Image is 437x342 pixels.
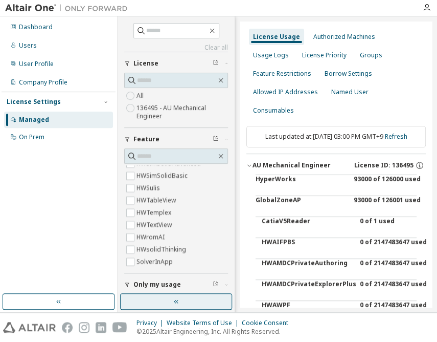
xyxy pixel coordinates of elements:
[262,238,354,263] div: HWAIFPBS
[262,301,354,326] div: HWAWPF
[124,52,228,75] button: License
[19,41,37,50] div: Users
[136,255,175,268] label: SolverInApp
[79,322,89,333] img: instagram.svg
[167,319,242,327] div: Website Terms of Use
[136,90,146,102] label: All
[256,196,417,221] button: GlobalZoneAP93000 of 126001 used
[256,175,417,200] button: HyperWorks93000 of 126000 used
[246,154,426,177] button: AU Mechanical EngineerLicense ID: 136495
[124,44,228,52] a: Clear all
[253,51,289,59] div: Usage Logs
[331,88,369,96] div: Named User
[96,322,106,333] img: linkedin.svg
[133,135,159,143] span: Feature
[133,281,181,289] span: Only my usage
[136,327,294,336] p: © 2025 Altair Engineering, Inc. All Rights Reserved.
[253,106,294,115] div: Consumables
[262,280,417,305] button: HWAMDCPrivateExplorerPlus0 of 2147483647 used
[262,217,354,242] div: CatiaV5Reader
[133,59,158,68] span: License
[253,70,311,78] div: Feature Restrictions
[302,51,347,59] div: License Priority
[7,98,61,106] div: License Settings
[136,206,173,219] label: HWTemplex
[262,238,417,263] button: HWAIFPBS0 of 2147483647 used
[256,196,348,221] div: GlobalZoneAP
[262,259,354,284] div: HWAMDCPrivateAuthoring
[136,182,162,194] label: HWSulis
[19,133,44,141] div: On Prem
[136,102,228,122] label: 136495 - AU Mechanical Engineer
[213,135,219,143] span: Clear filter
[62,322,73,333] img: facebook.svg
[385,132,407,141] a: Refresh
[360,51,382,59] div: Groups
[262,259,417,284] button: HWAMDCPrivateAuthoring0 of 2147483647 used
[262,301,417,326] button: HWAWPF0 of 2147483647 used
[313,33,375,41] div: Authorized Machines
[136,219,174,231] label: HWTextView
[19,116,49,124] div: Managed
[5,3,133,13] img: Altair One
[19,78,67,87] div: Company Profile
[112,322,127,333] img: youtube.svg
[124,128,228,151] button: Feature
[242,319,294,327] div: Cookie Consent
[262,280,354,305] div: HWAMDCPrivateExplorerPlus
[136,194,178,206] label: HWTableView
[19,60,54,68] div: User Profile
[246,126,426,147] div: Last updated at: [DATE] 03:00 PM GMT+9
[136,231,167,243] label: HWromAI
[213,281,219,289] span: Clear filter
[325,70,372,78] div: Borrow Settings
[124,273,228,296] button: Only my usage
[262,217,417,242] button: CatiaV5Reader0 of 1 used
[253,33,300,41] div: License Usage
[19,23,53,31] div: Dashboard
[136,319,167,327] div: Privacy
[136,169,190,182] label: HWSimSolidBasic
[253,88,318,96] div: Allowed IP Addresses
[256,175,348,200] div: HyperWorks
[3,322,56,333] img: altair_logo.svg
[136,243,188,255] label: HWsolidThinking
[213,59,219,68] span: Clear filter
[354,161,413,169] span: License ID: 136495
[252,161,331,169] div: AU Mechanical Engineer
